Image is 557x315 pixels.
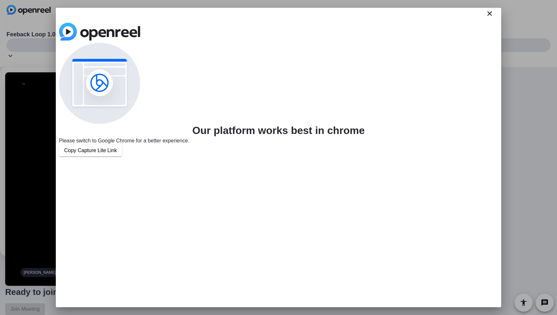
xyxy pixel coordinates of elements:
img: openreel-logo [59,23,140,41]
button: Copy Capture Lite Link [59,145,122,156]
div: Please switch to Google Chrome for a better experience. [59,137,498,145]
img: browser [69,57,129,110]
mat-icon: close [486,10,494,18]
span: Copy Capture Lite Link [64,147,117,154]
div: Our platform works best in chrome [59,124,498,137]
